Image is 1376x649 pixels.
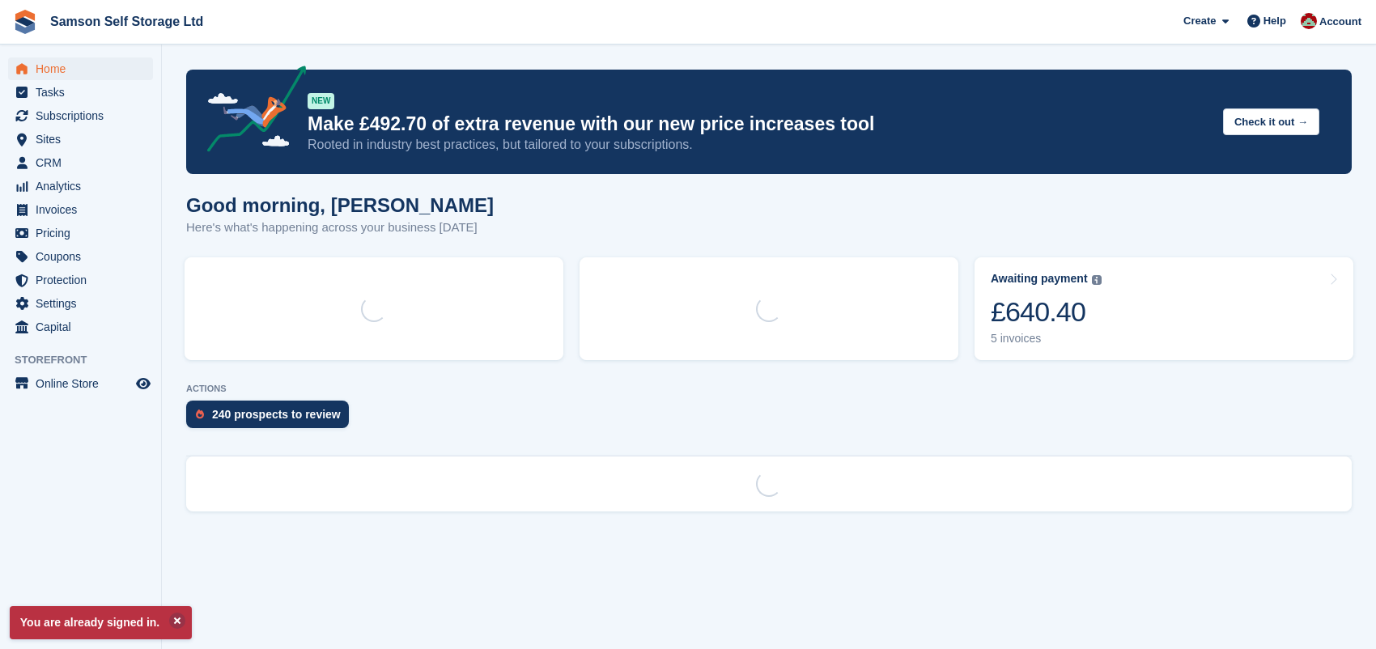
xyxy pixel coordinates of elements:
[186,384,1352,394] p: ACTIONS
[44,8,210,35] a: Samson Self Storage Ltd
[8,372,153,395] a: menu
[8,198,153,221] a: menu
[1263,13,1286,29] span: Help
[8,245,153,268] a: menu
[8,81,153,104] a: menu
[8,316,153,338] a: menu
[308,136,1210,154] p: Rooted in industry best practices, but tailored to your subscriptions.
[36,81,133,104] span: Tasks
[308,112,1210,136] p: Make £492.70 of extra revenue with our new price increases tool
[36,104,133,127] span: Subscriptions
[1301,13,1317,29] img: Ian
[36,151,133,174] span: CRM
[36,175,133,197] span: Analytics
[36,198,133,221] span: Invoices
[991,332,1102,346] div: 5 invoices
[1319,14,1361,30] span: Account
[13,10,37,34] img: stora-icon-8386f47178a22dfd0bd8f6a31ec36ba5ce8667c1dd55bd0f319d3a0aa187defe.svg
[134,374,153,393] a: Preview store
[36,222,133,244] span: Pricing
[1223,108,1319,135] button: Check it out →
[36,245,133,268] span: Coupons
[36,316,133,338] span: Capital
[8,57,153,80] a: menu
[8,175,153,197] a: menu
[308,93,334,109] div: NEW
[36,57,133,80] span: Home
[186,218,494,237] p: Here's what's happening across your business [DATE]
[1183,13,1216,29] span: Create
[36,269,133,291] span: Protection
[15,352,161,368] span: Storefront
[196,409,204,419] img: prospect-51fa495bee0391a8d652442698ab0144808aea92771e9ea1ae160a38d050c398.svg
[186,401,357,436] a: 240 prospects to review
[36,372,133,395] span: Online Store
[212,408,341,421] div: 240 prospects to review
[991,272,1088,286] div: Awaiting payment
[8,292,153,315] a: menu
[8,151,153,174] a: menu
[36,128,133,151] span: Sites
[10,606,192,639] p: You are already signed in.
[36,292,133,315] span: Settings
[1092,275,1102,285] img: icon-info-grey-7440780725fd019a000dd9b08b2336e03edf1995a4989e88bcd33f0948082b44.svg
[991,295,1102,329] div: £640.40
[8,222,153,244] a: menu
[186,194,494,216] h1: Good morning, [PERSON_NAME]
[8,128,153,151] a: menu
[975,257,1353,360] a: Awaiting payment £640.40 5 invoices
[8,269,153,291] a: menu
[193,66,307,158] img: price-adjustments-announcement-icon-8257ccfd72463d97f412b2fc003d46551f7dbcb40ab6d574587a9cd5c0d94...
[8,104,153,127] a: menu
